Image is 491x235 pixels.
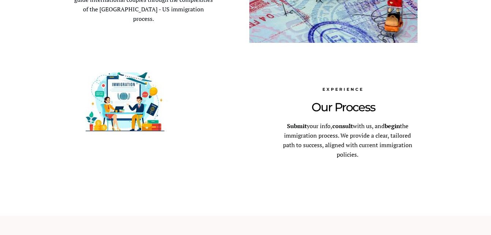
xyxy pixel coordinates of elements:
strong: consult [332,122,353,130]
span: Our Process [311,100,375,114]
strong: begin [385,122,400,130]
span: EXPERIENCE [322,87,364,92]
span: your info, with us, and the immigration process. We provide a clear, tailored path to success, al... [283,122,412,158]
strong: Submit [287,122,307,130]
